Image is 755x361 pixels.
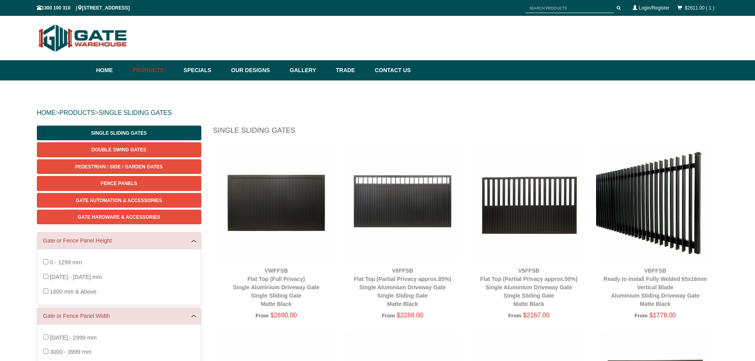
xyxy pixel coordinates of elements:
img: Gate Warehouse [37,20,129,56]
a: $2611.00 ( 1 ) [685,5,715,11]
a: Trade [332,60,371,80]
a: Home [96,60,129,80]
span: 3000 - 3999 mm [50,349,92,355]
a: V8FFSBFlat Top (Partial Privacy approx.85%)Single Aluminium Driveway GateSingle Sliding GateMatte... [354,267,451,307]
a: Fence Panels [37,176,201,191]
a: Contact Us [371,60,411,80]
span: From [508,313,521,319]
input: SEARCH PRODUCTS [526,3,614,13]
div: > > [37,100,719,126]
a: Pedestrian / Side / Garden Gates [37,159,201,174]
a: Single Sliding Gates [37,126,201,140]
span: $2167.00 [523,312,550,319]
span: Gate Automation & Accessories [76,198,162,203]
span: 1300 100 310 | [STREET_ADDRESS] [37,5,130,11]
a: Gate or Fence Panel Width [43,312,195,320]
span: $2288.00 [397,312,423,319]
span: 1600 mm & Above [50,288,97,295]
span: Gate Hardware & Accessories [78,214,161,220]
span: Fence Panels [101,181,137,186]
span: From [382,313,395,319]
a: VBFFSBReady to Install Fully Welded 65x16mm Vertical BladeAluminium Sliding Driveway GateMatte Black [604,267,707,307]
a: Gate Automation & Accessories [37,193,201,208]
a: Gallery [286,60,332,80]
a: Login/Register [639,5,669,11]
h1: Single Sliding Gates [213,126,719,139]
a: Specials [180,60,227,80]
a: VWFFSBFlat Top (Full Privacy)Single Aluminium Driveway GateSingle Sliding GateMatte Black [233,267,319,307]
img: VBFFSB - Ready to Install Fully Welded 65x16mm Vertical Blade - Aluminium Sliding Driveway Gate -... [596,143,715,262]
span: From [256,313,269,319]
a: Products [129,60,180,80]
img: V5FFSB - Flat Top (Partial Privacy approx.50%) - Single Aluminium Driveway Gate - Single Sliding ... [470,143,588,262]
a: V5FFSBFlat Top (Partial Privacy approx.50%)Single Aluminium Driveway GateSingle Sliding GateMatte... [480,267,578,307]
a: SINGLE SLIDING GATES [99,109,172,116]
a: Our Designs [227,60,286,80]
span: Pedestrian / Side / Garden Gates [75,164,162,170]
span: Single Sliding Gates [91,130,147,136]
a: PRODUCTS [59,109,95,116]
a: Gate or Fence Panel Height [43,237,195,245]
span: $1778.00 [650,312,676,319]
span: [DATE] - [DATE] mm [50,274,102,280]
img: VWFFSB - Flat Top (Full Privacy) - Single Aluminium Driveway Gate - Single Sliding Gate - Matte B... [217,143,336,262]
span: [DATE] - 2999 mm [50,334,97,341]
img: V8FFSB - Flat Top (Partial Privacy approx.85%) - Single Aluminium Driveway Gate - Single Sliding ... [343,143,462,262]
span: $2690.00 [270,312,297,319]
a: Gate Hardware & Accessories [37,210,201,224]
a: HOME [37,109,56,116]
span: 0 - 1299 mm [50,259,82,265]
a: Double Swing Gates [37,142,201,157]
span: From [635,313,648,319]
span: Double Swing Gates [92,147,146,153]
